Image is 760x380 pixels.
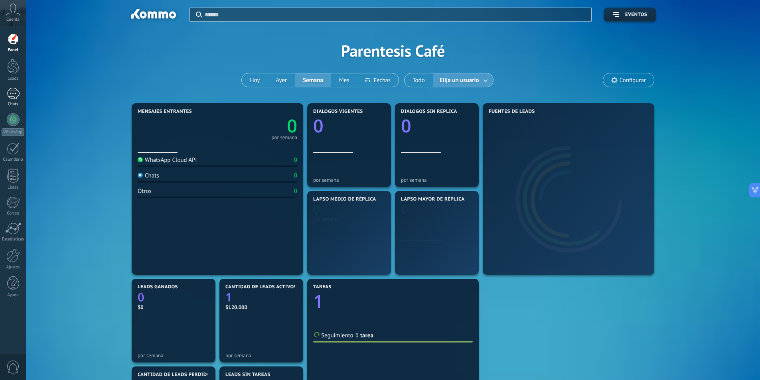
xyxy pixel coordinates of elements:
[433,73,493,87] button: Elija un usuario
[225,304,297,311] div: $120.000
[6,17,20,22] span: Cuenta
[2,265,25,270] div: Ajustes
[225,352,297,358] div: por semana
[2,47,25,53] div: Panel
[438,75,481,86] span: Elija un usuario
[138,372,213,378] span: Cantidad de leads perdidos
[625,12,647,18] span: Eventos
[268,73,295,87] button: Ayer
[294,156,297,164] div: 0
[313,216,385,222] div: por semana
[138,352,209,358] div: por semana
[604,8,656,22] button: Eventos
[2,237,25,242] div: Estadísticas
[295,73,331,87] button: Semana
[401,109,457,114] span: Diálogos sin réplica
[357,73,399,87] button: Fechas
[313,202,320,217] text: 0
[2,157,25,162] div: Calendario
[313,289,324,313] text: 1
[225,289,297,305] a: 1
[138,289,209,305] a: 0
[138,304,209,311] div: $0
[2,76,25,81] div: Leads
[294,187,297,195] div: 0
[138,172,159,179] div: Chats
[138,289,144,305] text: 0
[138,173,143,178] img: Chats
[225,284,297,290] span: Cantidad de leads activos
[138,187,152,195] div: Otros
[405,73,433,87] button: Todo
[321,332,353,339] span: Seguimiento
[401,197,464,202] span: Lapso mayor de réplica
[287,114,297,138] text: 0
[313,284,332,290] span: Tareas
[2,185,25,190] div: Listas
[138,156,197,164] div: WhatsApp Cloud API
[294,172,297,179] div: 0
[355,332,373,339] a: 1 tarea
[242,73,268,87] button: Hoy
[313,177,385,183] div: por semana
[401,114,411,138] text: 0
[313,109,363,114] span: Diálogos vigentes
[313,114,324,138] text: 0
[2,128,24,136] div: WhatsApp
[2,102,25,107] div: Chats
[313,289,473,313] a: 1
[313,197,376,202] span: Lapso medio de réplica
[401,202,408,217] text: 0
[489,109,535,114] span: Fuentes de leads
[138,284,178,290] span: Leads ganados
[331,73,357,87] button: Mes
[2,293,25,298] div: Ayuda
[401,177,473,183] div: por semana
[620,77,646,84] span: Configurar
[225,289,232,305] text: 1
[225,372,270,378] span: Leads sin tareas
[217,114,297,138] a: 0
[313,332,353,339] a: Seguimiento
[271,136,297,140] div: por semana
[138,109,192,114] span: Mensajes entrantes
[2,211,25,216] div: Correo
[138,157,143,162] img: WhatsApp Cloud API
